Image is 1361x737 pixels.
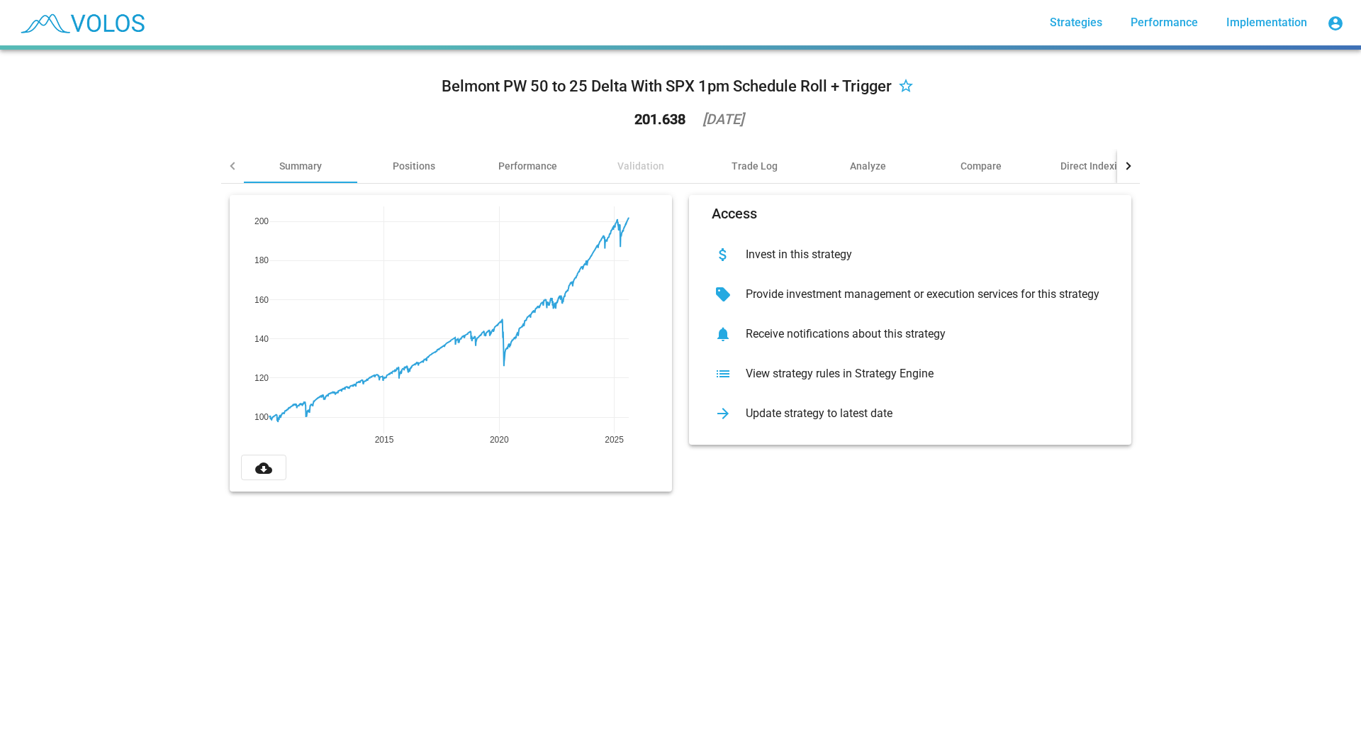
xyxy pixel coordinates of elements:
span: Strategies [1050,16,1102,29]
div: Summary [279,159,322,173]
span: Performance [1131,16,1198,29]
div: Update strategy to latest date [734,406,1109,421]
a: Strategies [1038,10,1114,35]
mat-icon: arrow_forward [712,402,734,425]
div: Receive notifications about this strategy [734,327,1109,341]
div: Positions [393,159,435,173]
div: Belmont PW 50 to 25 Delta With SPX 1pm Schedule Roll + Trigger [442,75,892,98]
div: Performance [498,159,557,173]
button: Update strategy to latest date [700,394,1120,433]
summary: 201520202025100120140160180200AccessInvest in this strategyProvide investment management or execu... [221,184,1140,503]
div: Trade Log [732,159,778,173]
div: Compare [960,159,1002,173]
mat-icon: attach_money [712,243,734,266]
div: [DATE] [702,112,744,126]
div: Direct Indexing [1060,159,1128,173]
div: Invest in this strategy [734,248,1109,262]
mat-icon: star_border [897,79,914,96]
mat-icon: account_circle [1327,15,1344,32]
a: Implementation [1215,10,1318,35]
div: Provide investment management or execution services for this strategy [734,287,1109,301]
mat-icon: sell [712,283,734,306]
button: Provide investment management or execution services for this strategy [700,275,1120,314]
span: Implementation [1226,16,1307,29]
mat-icon: notifications [712,323,734,345]
div: View strategy rules in Strategy Engine [734,367,1109,381]
button: View strategy rules in Strategy Engine [700,354,1120,394]
div: 201.638 [634,112,685,126]
button: Invest in this strategy [700,235,1120,275]
img: blue_transparent.png [11,5,152,40]
div: Analyze [850,159,886,173]
button: Receive notifications about this strategy [700,314,1120,354]
a: Performance [1119,10,1209,35]
mat-card-title: Access [712,206,757,221]
mat-icon: list [712,362,734,385]
div: Validation [617,159,664,173]
mat-icon: cloud_download [255,460,272,477]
